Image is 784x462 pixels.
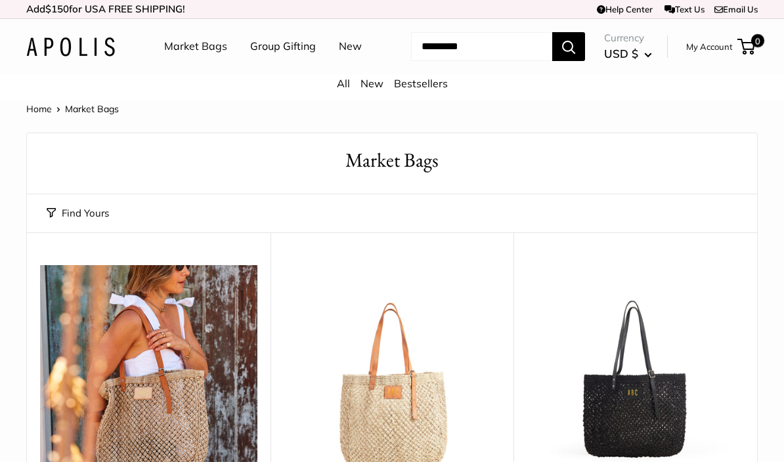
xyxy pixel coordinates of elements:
span: Market Bags [65,103,119,115]
a: My Account [686,39,733,54]
button: USD $ [604,43,652,64]
button: Search [552,32,585,61]
span: 0 [751,34,764,47]
a: 0 [739,39,755,54]
nav: Breadcrumb [26,100,119,117]
a: Home [26,103,52,115]
a: Group Gifting [250,37,316,56]
img: Apolis [26,37,115,56]
a: Text Us [664,4,705,14]
span: Currency [604,29,652,47]
a: Bestsellers [394,77,448,90]
a: Email Us [714,4,758,14]
span: $150 [45,3,69,15]
a: All [337,77,350,90]
h1: Market Bags [47,146,737,175]
a: New [339,37,362,56]
button: Find Yours [47,204,109,222]
a: Help Center [597,4,653,14]
input: Search... [411,32,552,61]
a: Market Bags [164,37,227,56]
span: USD $ [604,47,638,60]
a: New [360,77,383,90]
